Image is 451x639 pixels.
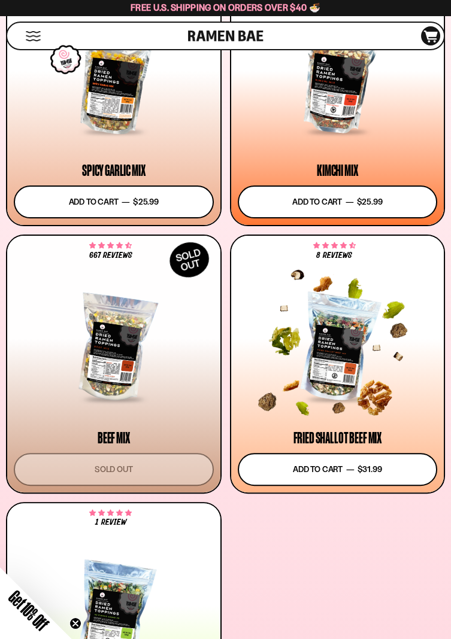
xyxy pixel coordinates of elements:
span: 4.62 stars [313,244,356,248]
a: 4.62 stars 8 reviews Fried Shallot Beef Mix Add to cart — $31.99 [230,235,446,494]
button: Mobile Menu Trigger [25,31,41,41]
div: Kimchi Mix [317,163,358,178]
div: Fried Shallot Beef Mix [293,431,382,445]
span: 667 reviews [89,251,132,260]
span: 4.64 stars [89,244,132,248]
span: 8 reviews [316,251,352,260]
button: Add to cart — $31.99 [238,453,438,486]
span: 5.00 stars [89,511,132,516]
div: Spicy Garlic Mix [82,163,145,178]
span: Free U.S. Shipping on Orders over $40 🍜 [131,2,320,13]
span: 1 review [95,518,126,527]
div: Beef Mix [98,431,130,445]
button: Close teaser [69,617,81,629]
button: Add to cart — $25.99 [14,185,214,218]
button: Add to cart — $25.99 [238,185,438,218]
a: SOLDOUT 4.64 stars 667 reviews Beef Mix Sold out [6,235,222,494]
span: Get 10% Off [5,587,52,634]
div: SOLD OUT [164,236,215,284]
